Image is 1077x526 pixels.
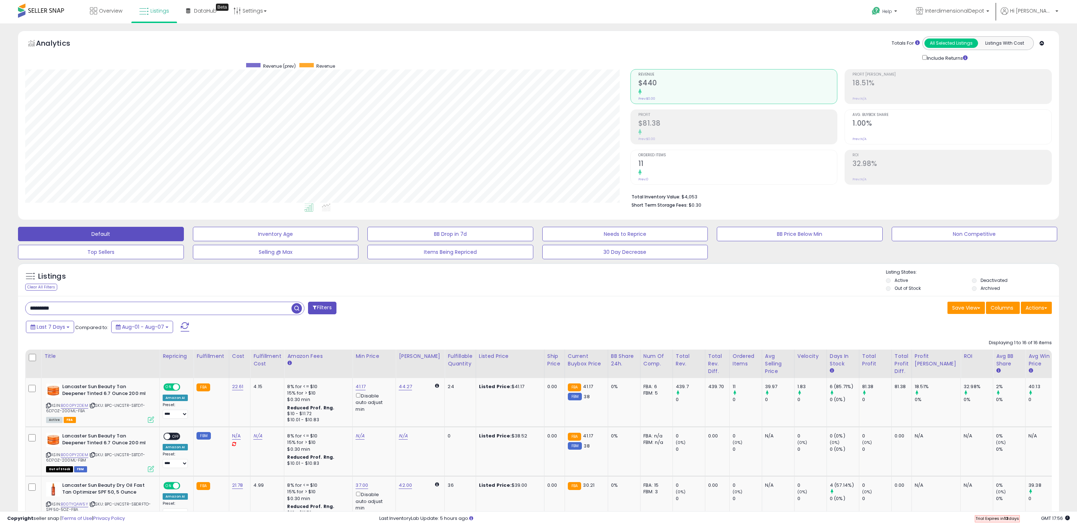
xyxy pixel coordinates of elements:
div: 0.00 [547,383,559,390]
a: 44.27 [399,383,412,390]
div: $0.30 min [287,396,347,403]
span: Aug-01 - Aug-07 [122,323,164,331]
button: Items Being Repriced [367,245,533,259]
div: N/A [1028,433,1052,439]
small: Prev: N/A [852,137,866,141]
div: 0 [862,396,891,403]
div: 8% for <= $10 [287,433,347,439]
b: Reduced Prof. Rng. [287,503,334,509]
span: 38 [584,442,589,449]
div: ASIN: [46,482,154,521]
label: Deactivated [981,277,1008,283]
label: Archived [981,285,1000,291]
div: 0.00 [547,433,559,439]
div: ASIN: [46,383,154,422]
div: 0% [611,433,635,439]
div: 6 (85.71%) [830,383,859,390]
div: 15% for > $10 [287,489,347,495]
div: 0 [1028,396,1058,403]
div: $41.17 [479,383,539,390]
b: Listed Price: [479,482,512,489]
a: Help [866,1,904,23]
div: Repricing [163,352,190,360]
div: 36 [448,482,470,489]
h2: 32.98% [852,159,1051,169]
div: 0 [448,433,470,439]
small: FBM [568,442,582,450]
div: 0% [996,482,1025,489]
button: Default [18,227,184,241]
div: Disable auto adjust min [356,490,390,511]
div: 0 [862,495,891,502]
small: (0%) [797,440,807,445]
span: Columns [991,304,1013,311]
div: $10.01 - $10.83 [287,417,347,423]
small: FBA [568,383,581,391]
div: 0 [797,482,827,489]
small: Prev: $0.00 [638,137,655,141]
label: Active [895,277,908,283]
div: 11 [733,383,762,390]
div: 0 [797,396,827,403]
span: Revenue [638,73,837,77]
span: Listings [150,7,169,14]
div: Totals For [892,40,920,47]
small: FBA [568,482,581,490]
span: Compared to: [75,324,108,331]
small: (0%) [830,440,840,445]
span: Revenue [316,63,335,69]
b: Reduced Prof. Rng. [287,454,334,460]
img: 31Lnpw++-kL._SL40_.jpg [46,383,60,398]
div: ASIN: [46,433,154,471]
div: $10 - $11.72 [287,411,347,417]
div: Days In Stock [830,352,856,368]
div: 32.98% [964,383,993,390]
span: FBA [64,417,76,423]
h2: 18.51% [852,79,1051,89]
span: OFF [170,433,182,440]
i: Calculated using Dynamic Max Price. [435,482,439,487]
div: N/A [765,433,789,439]
div: FBM: 5 [643,390,667,396]
b: 13 [1004,516,1009,521]
button: All Selected Listings [924,39,978,48]
div: N/A [964,482,987,489]
span: | SKU: BPC-LNCSTR-SBDRFTO-SPF50-5OZ-FBA [46,501,151,512]
div: 0% [611,482,635,489]
span: ROI [852,153,1051,157]
div: 0 (0%) [830,396,859,403]
small: (0%) [862,440,872,445]
div: 0% [611,383,635,390]
h2: $81.38 [638,119,837,129]
a: 42.00 [399,482,412,489]
span: OFF [179,384,191,390]
div: 0 [733,482,762,489]
div: 15% for > $10 [287,439,347,446]
div: 0 [676,433,705,439]
img: 31Lnpw++-kL._SL40_.jpg [46,433,60,447]
small: FBA [196,383,210,391]
span: Profit [PERSON_NAME] [852,73,1051,77]
a: B000PY2DEM [61,403,88,409]
small: FBA [196,482,210,490]
small: (0%) [996,440,1006,445]
div: Amazon AI [163,395,188,401]
span: ON [164,384,173,390]
div: 0% [964,396,993,403]
span: Revenue (prev) [263,63,296,69]
div: 0% [996,396,1025,403]
div: Profit [PERSON_NAME] [915,352,958,368]
div: 0 [797,495,827,502]
button: 30 Day Decrease [542,245,708,259]
div: Clear All Filters [25,284,57,291]
span: DataHub [194,7,217,14]
div: Cost [232,352,248,360]
div: 0.00 [547,482,559,489]
div: 0% [915,396,960,403]
div: Total Profit Diff. [895,352,909,375]
div: 1.83 [797,383,827,390]
div: 39.38 [1028,482,1058,489]
span: | SKU: BPC-LNCSTR-SBTDT-6D7OZ-200ML-FBA [46,403,145,413]
div: 0 [676,446,705,453]
div: FBA: 15 [643,482,667,489]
